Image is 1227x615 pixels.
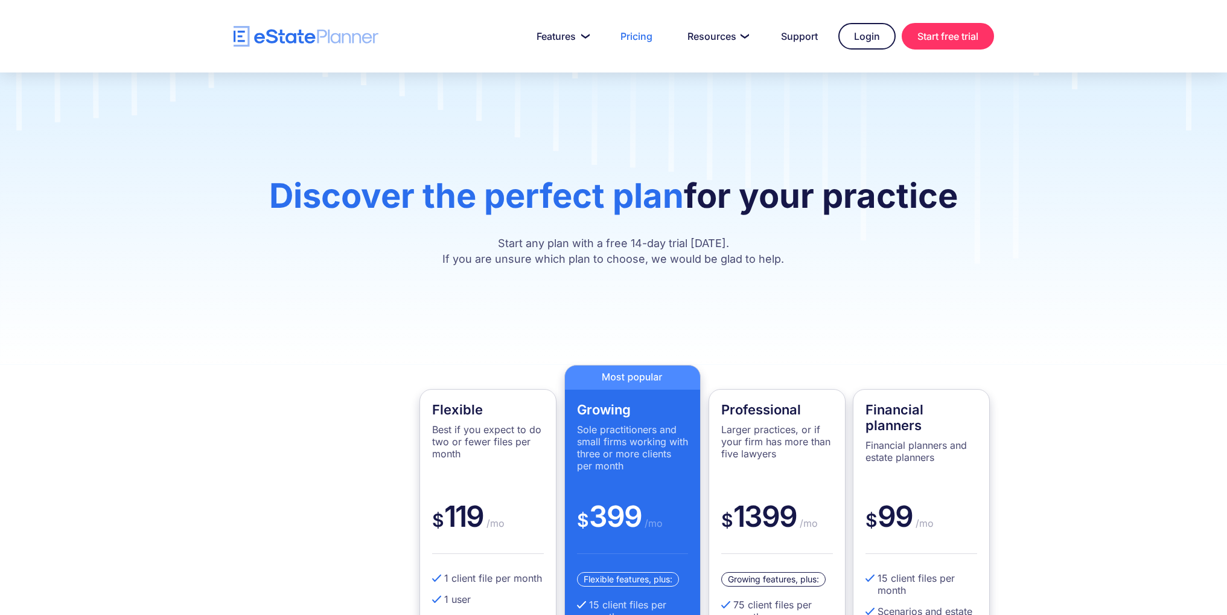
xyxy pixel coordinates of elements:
h4: Flexible [432,402,544,417]
span: $ [721,509,733,531]
span: Discover the perfect plan [269,175,684,216]
span: /mo [913,517,934,529]
h4: Growing [577,402,689,417]
div: 399 [577,498,689,554]
a: Resources [673,24,760,48]
li: 15 client files per month [865,572,977,596]
div: Growing features, plus: [721,572,826,587]
li: 1 client file per month [432,572,544,584]
span: /mo [483,517,505,529]
div: Flexible features, plus: [577,572,679,587]
li: 1 user [432,593,544,605]
h1: for your practice [264,177,964,227]
p: Best if you expect to do two or fewer files per month [432,423,544,460]
span: $ [577,509,589,531]
div: 1399 [721,498,833,554]
span: /mo [797,517,818,529]
a: Pricing [606,24,667,48]
p: Sole practitioners and small firms working with three or more clients per month [577,423,689,472]
p: Larger practices, or if your firm has more than five lawyers [721,423,833,460]
h4: Professional [721,402,833,417]
p: Start any plan with a free 14-day trial [DATE]. If you are unsure which plan to choose, we would ... [264,236,964,267]
div: 119 [432,498,544,554]
p: Financial planners and estate planners [865,439,977,463]
a: Login [838,23,896,50]
a: Support [766,24,832,48]
h4: Financial planners [865,402,977,433]
a: Features [522,24,600,48]
div: 99 [865,498,977,554]
span: $ [865,509,878,531]
span: /mo [642,517,663,529]
a: Start free trial [902,23,994,50]
span: $ [432,509,444,531]
a: home [234,26,378,47]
